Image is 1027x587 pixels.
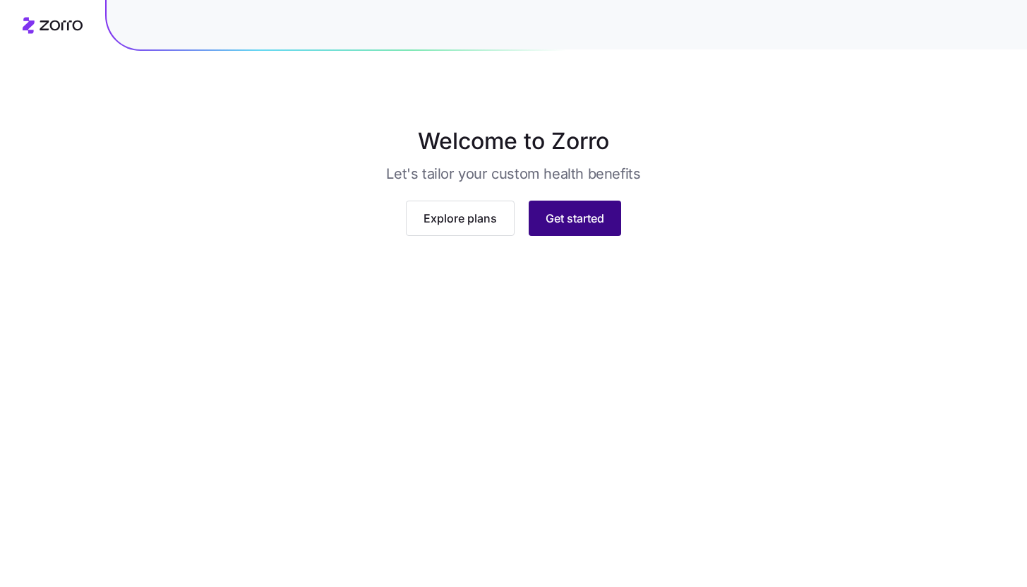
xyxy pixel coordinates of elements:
span: Explore plans [424,210,497,227]
button: Get started [529,201,621,236]
h1: Welcome to Zorro [164,124,864,158]
span: Get started [546,210,604,227]
button: Explore plans [406,201,515,236]
h3: Let's tailor your custom health benefits [386,164,640,184]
